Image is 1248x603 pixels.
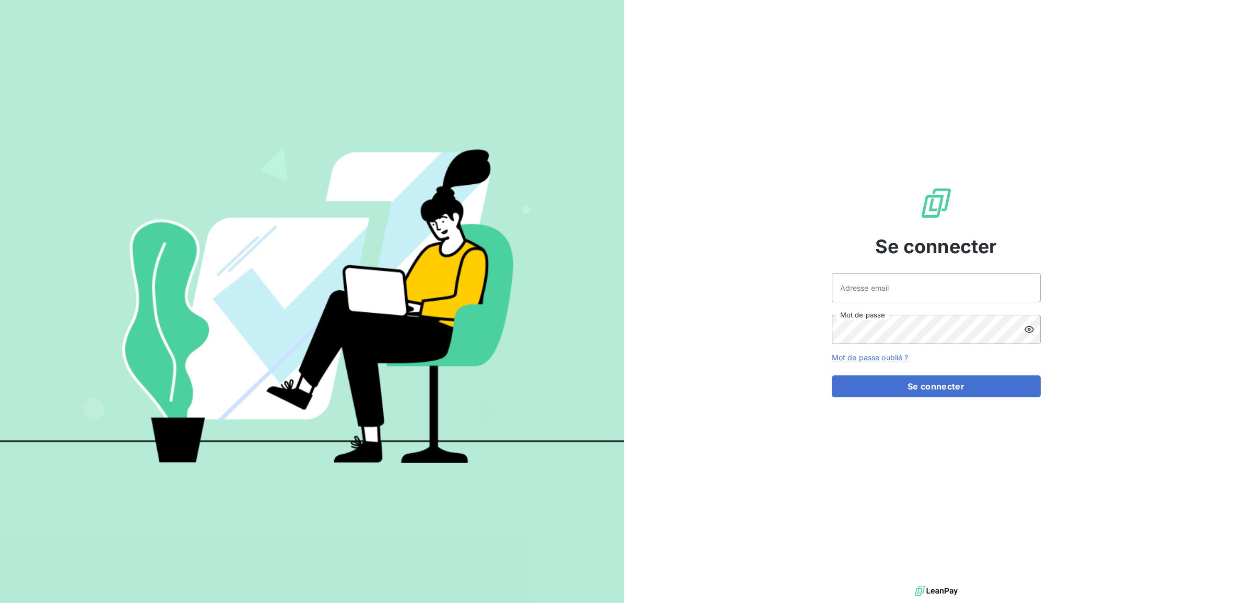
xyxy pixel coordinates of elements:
[832,353,909,362] a: Mot de passe oublié ?
[875,232,997,261] span: Se connecter
[915,583,958,599] img: logo
[832,273,1041,302] input: placeholder
[920,186,953,220] img: Logo LeanPay
[832,375,1041,397] button: Se connecter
